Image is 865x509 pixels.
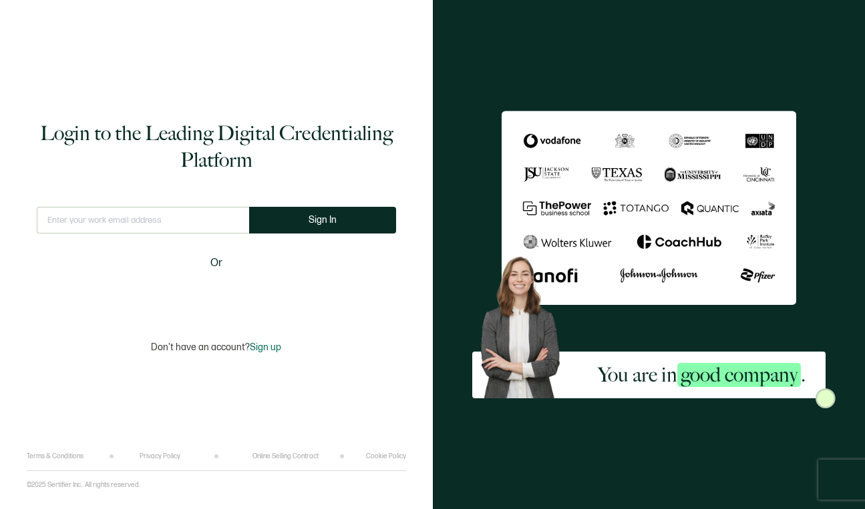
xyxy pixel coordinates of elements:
img: Sertifier Login - You are in <span class="strong-h">good company</span>. Hero [472,249,578,398]
button: Sign In [249,207,396,233]
p: ©2025 Sertifier Inc.. All rights reserved. [27,481,140,489]
span: good company [677,363,801,387]
h2: You are in . [598,362,806,388]
a: Terms & Conditions [27,452,83,460]
span: Or [210,255,222,272]
span: Sign In [309,215,337,225]
iframe: Sign in with Google Button [133,280,300,310]
a: Privacy Policy [140,452,180,460]
h1: Login to the Leading Digital Credentialing Platform [37,120,396,173]
img: Sertifier Login - You are in <span class="strong-h">good company</span>. [502,111,796,305]
img: Sertifier Login [816,388,836,408]
input: Enter your work email address [37,207,249,233]
span: Sign up [250,342,281,353]
a: Cookie Policy [366,452,406,460]
a: Online Selling Contract [252,452,319,460]
p: Don't have an account? [151,342,281,353]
